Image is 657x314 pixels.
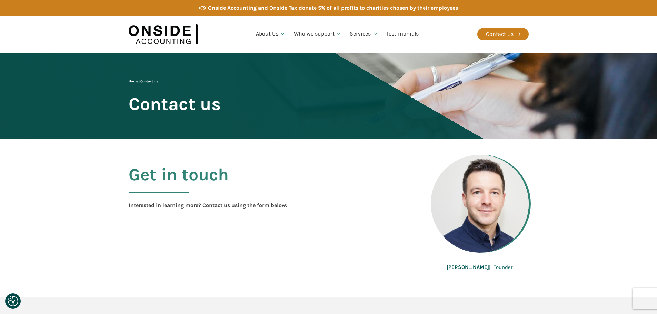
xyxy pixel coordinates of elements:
[382,22,423,46] a: Testimonials
[129,165,229,201] h2: Get in touch
[486,30,514,39] div: Contact Us
[208,3,458,12] div: Onside Accounting and Onside Tax donate 5% of all profits to charities chosen by their employees
[346,22,382,46] a: Services
[129,94,221,113] span: Contact us
[290,22,346,46] a: Who we support
[447,264,489,270] b: [PERSON_NAME]
[447,263,512,271] div: | Founder
[140,79,158,83] span: Contact us
[8,296,18,306] button: Consent Preferences
[477,28,529,40] a: Contact Us
[252,22,290,46] a: About Us
[129,21,198,48] img: Onside Accounting
[8,296,18,306] img: Revisit consent button
[129,79,158,83] span: |
[129,79,138,83] a: Home
[129,201,287,210] div: Interested in learning more? Contact us using the form below:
